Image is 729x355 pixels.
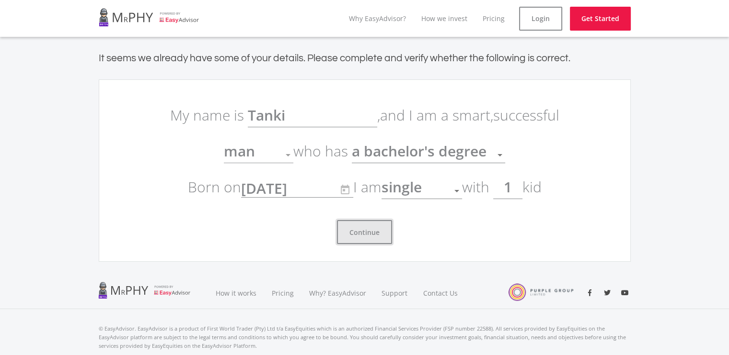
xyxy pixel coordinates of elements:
a: How it works [208,277,264,309]
a: Login [519,7,562,31]
p: © EasyAdvisor. EasyAdvisor is a product of First World Trader (Pty) Ltd t/a EasyEquities which is... [99,324,631,350]
a: Pricing [483,14,505,23]
button: Continue [337,220,392,244]
h4: It seems we already have some of your details. Please complete and verify whether the following i... [99,52,631,64]
a: Get Started [570,7,631,31]
input: Name [248,103,377,127]
a: Support [374,277,416,309]
a: Pricing [264,277,301,309]
input: # [493,175,522,199]
p: My name is , and I am a smart, successful who has Born on I am with kid [163,97,566,205]
span: man [224,141,255,161]
span: a bachelor's degree [352,141,486,161]
a: Contact Us [416,277,466,309]
a: Why EasyAdvisor? [349,14,406,23]
button: Open calendar [334,178,356,200]
span: single [382,177,422,197]
a: Why? EasyAdvisor [301,277,374,309]
a: How we invest [421,14,467,23]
